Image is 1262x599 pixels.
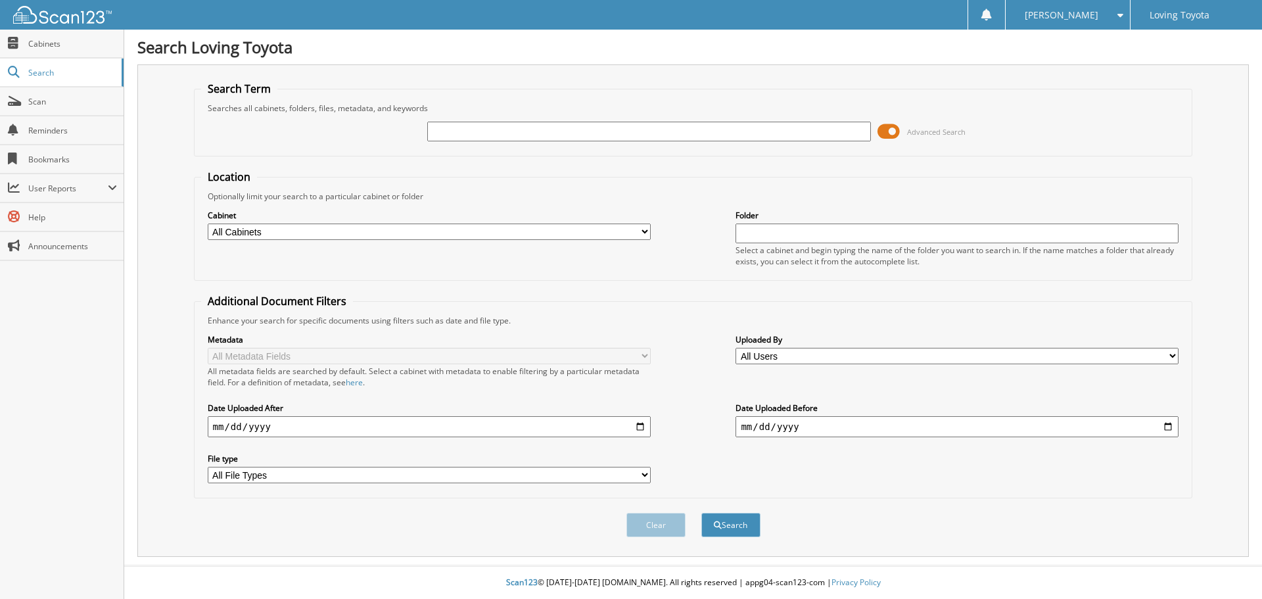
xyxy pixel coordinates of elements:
[28,241,117,252] span: Announcements
[124,567,1262,599] div: © [DATE]-[DATE] [DOMAIN_NAME]. All rights reserved | appg04-scan123-com |
[1150,11,1209,19] span: Loving Toyota
[208,210,651,221] label: Cabinet
[201,103,1186,114] div: Searches all cabinets, folders, files, metadata, and keywords
[201,294,353,308] legend: Additional Document Filters
[201,315,1186,326] div: Enhance your search for specific documents using filters such as date and file type.
[626,513,686,537] button: Clear
[28,154,117,165] span: Bookmarks
[201,82,277,96] legend: Search Term
[201,191,1186,202] div: Optionally limit your search to a particular cabinet or folder
[137,36,1249,58] h1: Search Loving Toyota
[28,183,108,194] span: User Reports
[506,577,538,588] span: Scan123
[907,127,966,137] span: Advanced Search
[28,212,117,223] span: Help
[208,453,651,464] label: File type
[28,96,117,107] span: Scan
[208,366,651,388] div: All metadata fields are searched by default. Select a cabinet with metadata to enable filtering b...
[736,210,1179,221] label: Folder
[1025,11,1098,19] span: [PERSON_NAME]
[736,402,1179,414] label: Date Uploaded Before
[208,334,651,345] label: Metadata
[736,334,1179,345] label: Uploaded By
[831,577,881,588] a: Privacy Policy
[736,245,1179,267] div: Select a cabinet and begin typing the name of the folder you want to search in. If the name match...
[201,170,257,184] legend: Location
[28,38,117,49] span: Cabinets
[13,6,112,24] img: scan123-logo-white.svg
[736,416,1179,437] input: end
[346,377,363,388] a: here
[208,402,651,414] label: Date Uploaded After
[28,125,117,136] span: Reminders
[208,416,651,437] input: start
[701,513,760,537] button: Search
[28,67,115,78] span: Search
